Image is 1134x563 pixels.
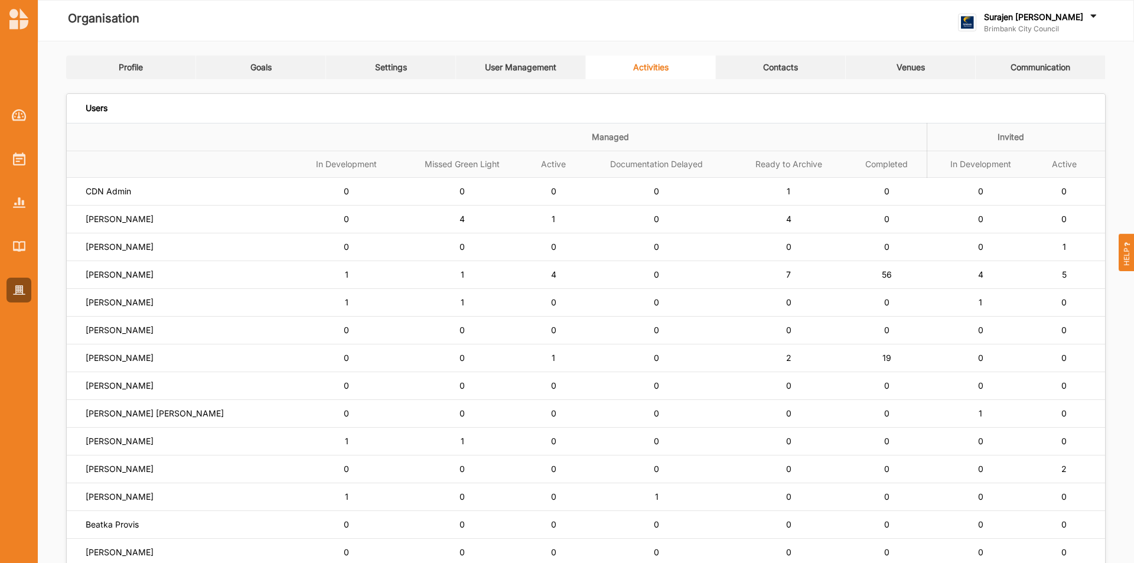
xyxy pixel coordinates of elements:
span: 0 [654,519,659,529]
span: 1 [552,214,555,224]
span: 0 [786,325,791,335]
span: 0 [1061,186,1067,196]
span: 1 [345,297,348,307]
span: 0 [654,547,659,557]
label: [PERSON_NAME] [86,214,154,224]
span: 0 [884,464,889,474]
div: Activities [633,62,669,73]
span: 1 [979,297,982,307]
span: 0 [344,214,349,224]
span: 1 [461,269,464,279]
span: 0 [978,464,983,474]
span: 0 [978,492,983,502]
span: 0 [344,519,349,529]
span: 0 [344,464,349,474]
span: 0 [1061,492,1067,502]
span: 0 [551,297,556,307]
span: 0 [978,242,983,252]
span: 0 [344,408,349,418]
label: [PERSON_NAME] [86,242,154,252]
span: 0 [884,214,889,224]
span: 0 [1061,408,1067,418]
span: 0 [884,297,889,307]
span: 4 [786,214,791,224]
span: 0 [884,186,889,196]
a: Reports [6,190,31,215]
a: Dashboard [6,103,31,128]
span: 0 [551,380,556,390]
label: [PERSON_NAME] [86,269,154,280]
span: 0 [1061,380,1067,390]
span: 0 [1061,519,1067,529]
label: [PERSON_NAME] [86,380,154,391]
img: Library [13,241,25,251]
span: 0 [551,436,556,446]
span: 0 [654,408,659,418]
span: 0 [978,519,983,529]
span: 1 [461,297,464,307]
span: 0 [460,519,465,529]
label: [PERSON_NAME] [86,464,154,474]
div: Profile [119,62,143,73]
span: 0 [978,325,983,335]
label: [PERSON_NAME] [86,547,154,558]
span: 0 [460,464,465,474]
span: 0 [884,547,889,557]
span: 0 [654,464,659,474]
span: 0 [460,408,465,418]
span: 1 [461,436,464,446]
span: 0 [1061,547,1067,557]
span: 0 [786,464,791,474]
span: 1 [787,186,790,196]
a: Activities [6,147,31,171]
span: 0 [1061,214,1067,224]
span: 1 [979,408,982,418]
span: 0 [884,408,889,418]
span: 0 [786,380,791,390]
span: 0 [551,464,556,474]
span: 0 [978,353,983,363]
a: Organisation [6,278,31,302]
span: 0 [551,492,556,502]
img: Activities [13,152,25,165]
span: 0 [654,214,659,224]
span: 4 [460,214,465,224]
span: 0 [1061,436,1067,446]
span: 0 [884,436,889,446]
span: 56 [882,269,892,279]
label: Completed [854,160,918,170]
span: 0 [460,242,465,252]
span: 1 [1063,242,1066,252]
span: 0 [460,380,465,390]
span: 0 [978,380,983,390]
span: 0 [460,492,465,502]
span: 0 [884,492,889,502]
div: User Management [485,62,556,73]
span: 0 [460,186,465,196]
span: 0 [786,242,791,252]
div: Settings [375,62,407,73]
span: 1 [345,492,348,502]
img: Organisation [13,285,25,295]
span: 0 [786,492,791,502]
span: 1 [345,436,348,446]
span: 4 [551,269,556,279]
span: 0 [654,353,659,363]
label: [PERSON_NAME] [PERSON_NAME] [86,408,224,419]
span: 0 [978,214,983,224]
span: 0 [978,436,983,446]
label: [PERSON_NAME] [86,436,154,447]
span: 0 [1061,353,1067,363]
div: Goals [250,62,272,73]
span: 0 [344,242,349,252]
span: 0 [884,325,889,335]
span: 0 [978,186,983,196]
span: 0 [884,380,889,390]
label: Beatka Provis [86,519,139,530]
label: Surajen [PERSON_NAME] [984,12,1083,22]
span: 0 [1061,325,1067,335]
span: 1 [655,492,659,502]
span: 0 [786,297,791,307]
img: Reports [13,197,25,207]
span: 1 [552,353,555,363]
